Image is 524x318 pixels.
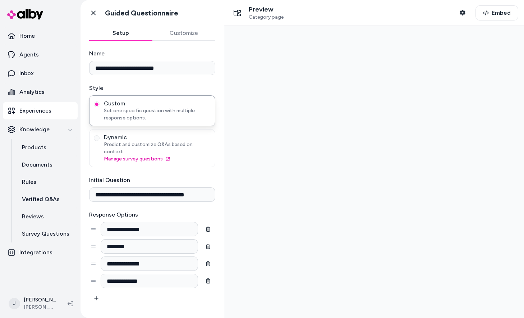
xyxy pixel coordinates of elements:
a: Home [3,27,78,45]
p: Reviews [22,212,44,221]
button: DynamicPredict and customize Q&As based on context.Manage survey questions [94,135,100,141]
a: Agents [3,46,78,63]
label: Name [89,49,215,58]
label: Initial Question [89,176,215,185]
p: Documents [22,160,52,169]
p: Home [19,32,35,40]
p: Rules [22,178,36,186]
a: Documents [15,156,78,173]
img: alby Logo [7,9,43,19]
p: Analytics [19,88,45,96]
button: Knowledge [3,121,78,138]
label: Style [89,84,215,92]
a: Inbox [3,65,78,82]
span: Category page [249,14,284,21]
p: Verified Q&As [22,195,60,204]
p: Inbox [19,69,34,78]
p: Integrations [19,248,52,257]
a: Survey Questions [15,225,78,242]
span: [PERSON_NAME] Prod [24,304,56,311]
p: Products [22,143,46,152]
p: [PERSON_NAME] [24,296,56,304]
button: Customize [152,26,216,40]
a: Verified Q&As [15,191,78,208]
button: Setup [89,26,152,40]
button: J[PERSON_NAME][PERSON_NAME] Prod [4,292,62,315]
span: Predict and customize Q&As based on context. [104,141,211,155]
p: Agents [19,50,39,59]
h1: Guided Questionnaire [105,9,178,18]
p: Preview [249,5,284,14]
span: J [9,298,20,309]
a: Experiences [3,102,78,119]
p: Knowledge [19,125,50,134]
span: Custom [104,100,211,107]
span: Embed [492,9,511,17]
a: Products [15,139,78,156]
p: Experiences [19,106,51,115]
a: Rules [15,173,78,191]
button: CustomSet one specific question with multiple response options. [94,101,100,107]
button: Embed [475,5,518,21]
p: Survey Questions [22,230,69,238]
a: Integrations [3,244,78,261]
a: Manage survey questions [104,155,211,163]
span: Set one specific question with multiple response options. [104,107,211,122]
a: Reviews [15,208,78,225]
span: Dynamic [104,134,211,141]
a: Analytics [3,83,78,101]
label: Response Options [89,210,215,219]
